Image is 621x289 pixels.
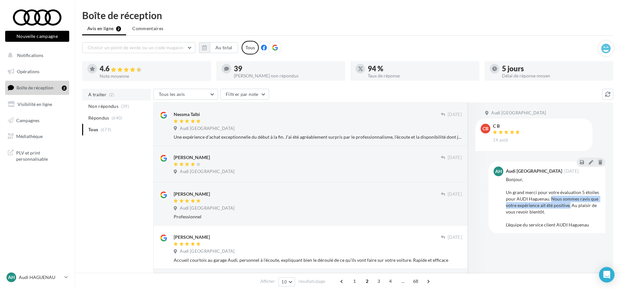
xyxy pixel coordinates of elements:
[502,65,608,72] div: 5 jours
[368,65,474,72] div: 94 %
[82,10,613,20] div: Boîte de réception
[17,52,43,58] span: Notifications
[5,271,69,283] a: AH Audi HAGUENAU
[17,101,52,107] span: Visibilité en ligne
[19,274,62,281] p: Audi HAGUENAU
[174,111,200,118] div: Nessma Talbi
[210,42,238,53] button: Au total
[16,148,67,162] span: PLV et print personnalisable
[174,257,462,263] div: Accueil courtois au garage Audi, personnel à l’écoute, expliquant bien le déroulé de ce qu’ils vo...
[234,74,340,78] div: [PERSON_NAME] non répondus
[88,103,118,110] span: Non répondus
[599,267,615,283] div: Open Intercom Messenger
[17,69,39,74] span: Opérations
[502,74,608,78] div: Délai de réponse moyen
[448,155,462,161] span: [DATE]
[410,276,421,286] span: 68
[180,205,234,211] span: Audi [GEOGRAPHIC_DATA]
[4,146,71,165] a: PLV et print personnalisable
[491,110,546,116] span: Audi [GEOGRAPHIC_DATA]
[5,31,69,42] button: Nouvelle campagne
[62,86,67,91] div: 2
[483,125,488,132] span: CB
[88,115,109,121] span: Répondus
[220,89,269,100] button: Filtrer par note
[398,276,408,286] span: ...
[199,42,238,53] button: Au total
[4,98,71,111] a: Visibilité en ligne
[448,112,462,118] span: [DATE]
[4,49,68,62] button: Notifications
[493,137,508,143] span: 14 août
[174,234,210,240] div: [PERSON_NAME]
[4,130,71,143] a: Médiathèque
[4,81,71,95] a: Boîte de réception2
[180,169,234,175] span: Audi [GEOGRAPHIC_DATA]
[88,91,106,98] span: A traiter
[82,42,195,53] button: Choisir un point de vente ou un code magasin
[242,41,259,54] div: Tous
[281,279,287,284] span: 10
[109,92,114,97] span: (2)
[112,115,123,121] span: (640)
[159,91,185,97] span: Tous les avis
[4,114,71,127] a: Campagnes
[234,65,340,72] div: 39
[121,104,129,109] span: (39)
[448,235,462,240] span: [DATE]
[16,85,53,90] span: Boîte de réception
[174,191,210,197] div: [PERSON_NAME]
[448,191,462,197] span: [DATE]
[16,133,43,139] span: Médiathèque
[16,117,39,123] span: Campagnes
[349,276,360,286] span: 1
[493,124,521,128] div: C B
[180,126,234,132] span: Audi [GEOGRAPHIC_DATA]
[564,169,579,173] span: [DATE]
[495,168,502,175] span: AH
[374,276,384,286] span: 3
[362,276,372,286] span: 2
[299,278,325,284] span: résultats/page
[506,176,600,228] div: Bonjour, Un grand merci pour votre évaluation 5 étoiles pour AUDI Haguenau. Nous sommes ravis que...
[174,154,210,161] div: [PERSON_NAME]
[180,249,234,254] span: Audi [GEOGRAPHIC_DATA]
[368,74,474,78] div: Taux de réponse
[132,25,163,32] span: Commentaires
[8,274,15,281] span: AH
[174,214,462,220] div: Professionnel
[278,277,295,286] button: 10
[506,169,562,173] div: Audi [GEOGRAPHIC_DATA]
[100,74,206,78] div: Note moyenne
[260,278,275,284] span: Afficher
[153,89,218,100] button: Tous les avis
[4,65,71,78] a: Opérations
[100,65,206,73] div: 4.6
[88,45,183,50] span: Choisir un point de vente ou un code magasin
[174,134,462,140] div: Une expérience d’achat exceptionnelle du début à la fin. J’ai été agréablement surpris par le pro...
[385,276,396,286] span: 4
